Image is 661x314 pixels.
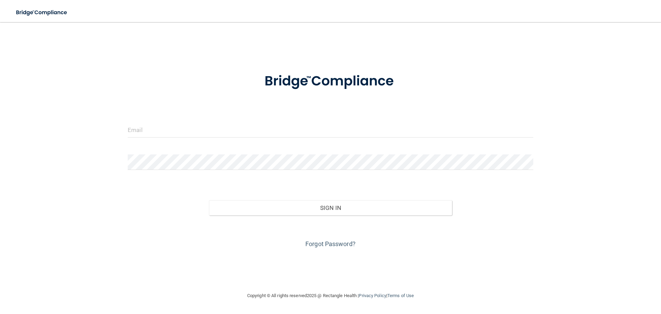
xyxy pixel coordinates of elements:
[387,293,414,298] a: Terms of Use
[250,63,411,99] img: bridge_compliance_login_screen.278c3ca4.svg
[10,6,74,20] img: bridge_compliance_login_screen.278c3ca4.svg
[209,200,452,215] button: Sign In
[305,240,356,247] a: Forgot Password?
[359,293,386,298] a: Privacy Policy
[128,122,533,138] input: Email
[205,285,456,307] div: Copyright © All rights reserved 2025 @ Rectangle Health | |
